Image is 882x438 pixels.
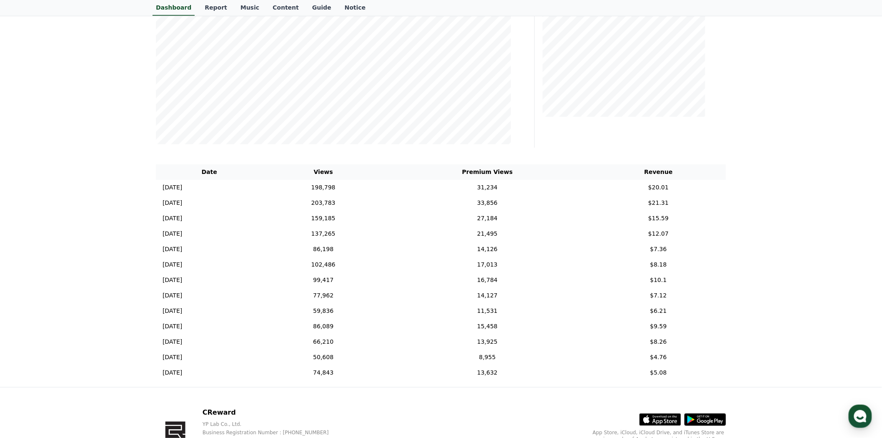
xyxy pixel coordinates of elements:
a: Messages [55,264,108,285]
td: 99,417 [263,272,384,288]
td: 203,783 [263,195,384,211]
span: Messages [69,277,94,284]
p: [DATE] [163,291,182,300]
td: 14,126 [384,242,591,257]
th: Views [263,164,384,180]
p: [DATE] [163,260,182,269]
td: $21.31 [591,195,726,211]
td: $7.36 [591,242,726,257]
td: $8.18 [591,257,726,272]
p: [DATE] [163,245,182,254]
td: 86,089 [263,319,384,334]
th: Revenue [591,164,726,180]
td: 74,843 [263,365,384,380]
td: 31,234 [384,180,591,195]
td: 159,185 [263,211,384,226]
th: Premium Views [384,164,591,180]
td: 8,955 [384,350,591,365]
td: 17,013 [384,257,591,272]
td: 11,531 [384,303,591,319]
a: Home [3,264,55,285]
td: $6.21 [591,303,726,319]
p: [DATE] [163,276,182,284]
p: Business Registration Number : [PHONE_NUMBER] [203,429,342,436]
td: 66,210 [263,334,384,350]
p: [DATE] [163,322,182,331]
td: 13,632 [384,365,591,380]
span: Settings [123,277,144,284]
td: 27,184 [384,211,591,226]
p: YP Lab Co., Ltd. [203,421,342,428]
td: 15,458 [384,319,591,334]
p: [DATE] [163,183,182,192]
td: $8.26 [591,334,726,350]
td: 137,265 [263,226,384,242]
td: 33,856 [384,195,591,211]
td: 198,798 [263,180,384,195]
td: 16,784 [384,272,591,288]
td: $4.76 [591,350,726,365]
p: [DATE] [163,368,182,377]
p: [DATE] [163,307,182,315]
p: CReward [203,408,342,418]
td: 77,962 [263,288,384,303]
td: 50,608 [263,350,384,365]
td: $9.59 [591,319,726,334]
p: [DATE] [163,199,182,207]
td: $12.07 [591,226,726,242]
th: Date [156,164,263,180]
td: $15.59 [591,211,726,226]
td: $20.01 [591,180,726,195]
td: 14,127 [384,288,591,303]
p: [DATE] [163,337,182,346]
td: $7.12 [591,288,726,303]
td: 59,836 [263,303,384,319]
td: 13,925 [384,334,591,350]
span: Home [21,277,36,284]
p: [DATE] [163,353,182,362]
a: Settings [108,264,160,285]
td: 86,198 [263,242,384,257]
td: $5.08 [591,365,726,380]
p: [DATE] [163,229,182,238]
td: 21,495 [384,226,591,242]
td: 102,486 [263,257,384,272]
p: [DATE] [163,214,182,223]
td: $10.1 [591,272,726,288]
